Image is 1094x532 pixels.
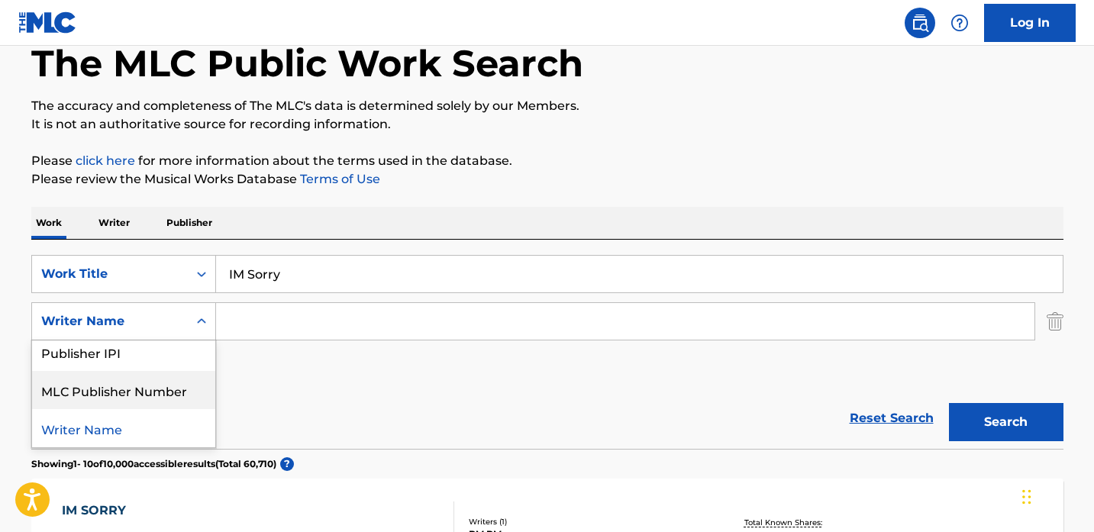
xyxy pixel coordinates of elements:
div: Work Title [41,265,179,283]
p: Writer [94,207,134,239]
img: help [950,14,969,32]
a: Public Search [905,8,935,38]
button: Search [949,403,1063,441]
p: Please for more information about the terms used in the database. [31,152,1063,170]
p: Publisher [162,207,217,239]
a: Reset Search [842,401,941,435]
p: The accuracy and completeness of The MLC's data is determined solely by our Members. [31,97,1063,115]
span: ? [280,457,294,471]
div: Writers ( 1 ) [469,516,699,527]
form: Search Form [31,255,1063,449]
p: Please review the Musical Works Database [31,170,1063,189]
p: Showing 1 - 10 of 10,000 accessible results (Total 60,710 ) [31,457,276,471]
div: Writer Name [32,409,215,447]
h1: The MLC Public Work Search [31,40,583,86]
a: Terms of Use [297,172,380,186]
div: IM SORRY [62,501,198,520]
div: Publisher IPI [32,333,215,371]
p: Total Known Shares: [744,517,826,528]
div: MLC Publisher Number [32,371,215,409]
img: Delete Criterion [1047,302,1063,340]
div: Drag [1022,474,1031,520]
iframe: Chat Widget [1018,459,1094,532]
img: search [911,14,929,32]
p: It is not an authoritative source for recording information. [31,115,1063,134]
div: Writer Name [41,312,179,330]
img: MLC Logo [18,11,77,34]
a: click here [76,153,135,168]
a: Log In [984,4,1076,42]
p: Work [31,207,66,239]
div: Help [944,8,975,38]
